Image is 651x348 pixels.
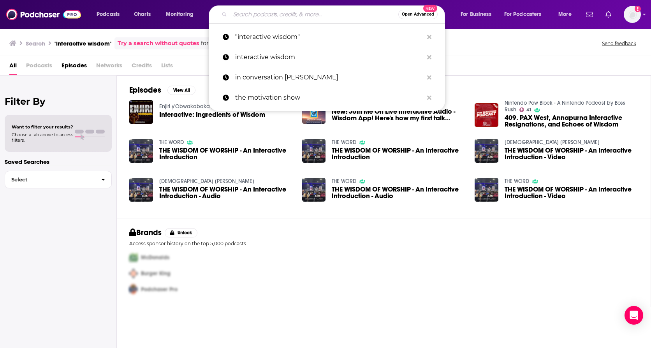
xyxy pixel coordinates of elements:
a: PASTOR ALAN LATTA [159,178,254,185]
span: Credits [132,59,152,75]
img: First Pro Logo [126,250,141,265]
button: open menu [160,8,204,21]
img: 409. PAX West, Annapurna Interactive Resignations, and Echoes of Wisdom [475,103,498,127]
button: Open AdvancedNew [398,10,438,19]
p: Access sponsor history on the top 5,000 podcasts. [129,241,638,246]
button: open menu [553,8,581,21]
button: Select [5,171,112,188]
span: 41 [526,108,531,112]
img: Third Pro Logo [126,281,141,297]
a: EpisodesView All [129,85,195,95]
a: THE WISDOM OF WORSHIP - An Interactive Introduction [332,147,465,160]
a: the motivation show [209,88,445,108]
span: Lists [161,59,173,75]
a: THE WISDOM OF WORSHIP - An Interactive Introduction - Audio [159,186,293,199]
h2: Brands [129,228,162,237]
a: Show notifications dropdown [602,8,614,21]
a: Interactive: Ingredients of Wisdom [159,111,265,118]
a: Podchaser - Follow, Share and Rate Podcasts [6,7,81,22]
span: Charts [134,9,151,20]
a: 41 [519,107,531,112]
button: open menu [455,8,501,21]
button: Unlock [165,228,198,237]
a: THE WORD [332,178,356,185]
button: Show profile menu [624,6,641,23]
span: Open Advanced [402,12,434,16]
a: Try a search without quotes [118,39,199,48]
h2: Filter By [5,96,112,107]
a: "interactive wisdom" [209,27,445,47]
span: Burger King [141,270,171,277]
button: open menu [499,8,553,21]
a: THE WISDOM OF WORSHIP - An Interactive Introduction - Video [505,186,638,199]
a: Enjiri y'Obwakabaka podcast [159,103,232,110]
a: THE WORD [159,139,184,146]
span: For Business [461,9,491,20]
a: New! Join Me On Live Interactive Audio - Wisdom App! Here's how my first talk went... [332,108,465,121]
a: Episodes [62,59,87,75]
span: McDonalds [141,254,169,261]
span: Podcasts [97,9,120,20]
a: interactive wisdom [209,47,445,67]
input: Search podcasts, credits, & more... [230,8,398,21]
span: Networks [96,59,122,75]
a: Charts [129,8,155,21]
img: Interactive: Ingredients of Wisdom [129,100,153,124]
button: Send feedback [600,40,639,47]
img: New! Join Me On Live Interactive Audio - Wisdom App! Here's how my first talk went... [302,100,326,124]
span: Podcasts [26,59,52,75]
svg: Add a profile image [635,6,641,12]
a: THE WORD [505,178,529,185]
img: THE WISDOM OF WORSHIP - An Interactive Introduction [129,139,153,163]
p: in conversation schaeffer [235,67,423,88]
a: THE WORD [332,139,356,146]
img: User Profile [624,6,641,23]
a: THE WISDOM OF WORSHIP - An Interactive Introduction [159,147,293,160]
a: in conversation [PERSON_NAME] [209,67,445,88]
p: "interactive wisdom" [235,27,423,47]
a: 409. PAX West, Annapurna Interactive Resignations, and Echoes of Wisdom [505,114,638,128]
span: New [423,5,437,12]
span: Select [5,177,95,182]
a: THE WISDOM OF WORSHIP - An Interactive Introduction - Audio [332,186,465,199]
a: PASTOR ALAN LATTA [505,139,600,146]
img: Second Pro Logo [126,265,141,281]
p: Saved Searches [5,158,112,165]
span: Choose a tab above to access filters. [12,132,73,143]
img: THE WISDOM OF WORSHIP - An Interactive Introduction - Audio [129,178,153,202]
a: THE WISDOM OF WORSHIP - An Interactive Introduction - Video [505,147,638,160]
button: open menu [91,8,130,21]
span: Podchaser Pro [141,286,178,293]
img: THE WISDOM OF WORSHIP - An Interactive Introduction - Video [475,139,498,163]
span: For Podcasters [504,9,542,20]
img: THE WISDOM OF WORSHIP - An Interactive Introduction - Video [475,178,498,202]
a: All [9,59,17,75]
p: interactive wisdom [235,47,423,67]
span: Logged in as molly.burgoyne [624,6,641,23]
img: THE WISDOM OF WORSHIP - An Interactive Introduction - Audio [302,178,326,202]
p: the motivation show [235,88,423,108]
span: More [558,9,572,20]
div: Open Intercom Messenger [625,306,643,325]
h2: Episodes [129,85,161,95]
img: THE WISDOM OF WORSHIP - An Interactive Introduction [302,139,326,163]
button: View All [167,86,195,95]
a: Nintendo Pow Block - A Nintendo Podcast by Boss Rush [505,100,625,113]
span: for more results [201,39,246,48]
a: Show notifications dropdown [583,8,596,21]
